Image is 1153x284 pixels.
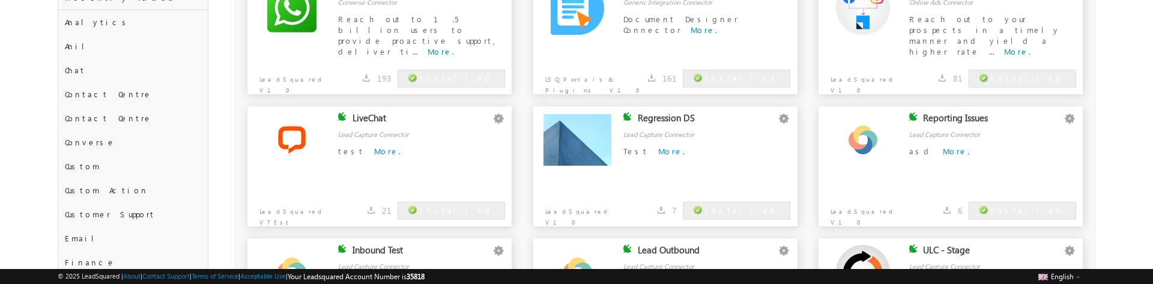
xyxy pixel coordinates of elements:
[123,272,141,280] a: About
[991,205,1065,215] span: Installed
[58,34,208,58] div: Anil
[58,154,208,178] div: Custom
[819,200,925,228] p: LeadSquared V1.0
[192,272,238,280] a: Terms of Service
[374,146,401,156] a: More.
[368,207,375,214] img: downloads
[265,113,319,167] img: Alternate Logo
[705,73,779,83] span: Installed
[58,271,425,282] span: © 2025 LeadSquared | | | | |
[658,207,665,214] img: downloads
[420,73,494,83] span: Installed
[943,207,951,214] img: downloads
[953,73,963,84] span: 81
[991,73,1065,83] span: Installed
[1051,272,1074,281] span: English
[247,68,354,95] p: LeadSquared V1.0
[338,14,500,56] span: Reach out to 1.5 billion users to provide proactive support, deliver ti...
[623,112,632,121] img: checking status
[142,272,190,280] a: Contact Support
[58,178,208,202] div: Custom Action
[1004,46,1030,56] a: More.
[943,146,969,156] a: More.
[58,202,208,226] div: Customer Support
[533,68,640,95] p: LSQ Portals & Plugins V1.0
[638,112,777,129] div: Regression DS
[939,74,946,82] img: downloads
[672,205,677,216] span: 7
[909,14,1061,56] span: Reach out to your prospects in a timely manner and yield a higher rate ...
[58,10,208,34] div: Analytics
[58,82,208,106] div: Contact Centre
[407,272,425,281] span: 35818
[338,146,365,156] span: test
[288,272,425,281] span: Your Leadsquared Account Number is
[338,244,347,253] img: checking status
[1035,269,1083,283] button: English
[533,200,640,228] p: LeadSquared V1.0
[58,58,208,82] div: Chat
[623,244,632,253] img: checking status
[909,146,933,156] span: asd
[909,244,918,253] img: checking status
[849,125,877,154] img: Alternate Logo
[958,205,963,216] span: 6
[58,226,208,250] div: Email
[691,25,717,35] a: More.
[638,244,777,261] div: Lead Outbound
[909,112,918,121] img: checking status
[420,205,494,215] span: Installed
[428,46,454,56] a: More.
[58,250,208,274] div: Finance
[363,74,370,82] img: downloads
[382,205,392,216] span: 21
[240,272,286,280] a: Acceptable Use
[623,14,738,35] span: Document Designer Connector
[353,112,492,129] div: LiveChat
[658,146,685,156] a: More.
[247,200,354,228] p: LeadSquared VTEst
[58,106,208,130] div: Contact Centre
[58,130,208,154] div: Converse
[338,112,347,121] img: checking status
[623,146,649,156] span: Test
[648,74,655,82] img: downloads
[923,112,1062,129] div: Reporting Issues
[543,114,611,165] img: Alternate Logo
[819,68,925,95] p: LeadSquared V1.0
[353,244,492,261] div: Inbound Test
[705,205,779,215] span: Installed
[662,73,677,84] span: 161
[923,244,1062,261] div: ULC - Stage
[377,73,392,84] span: 193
